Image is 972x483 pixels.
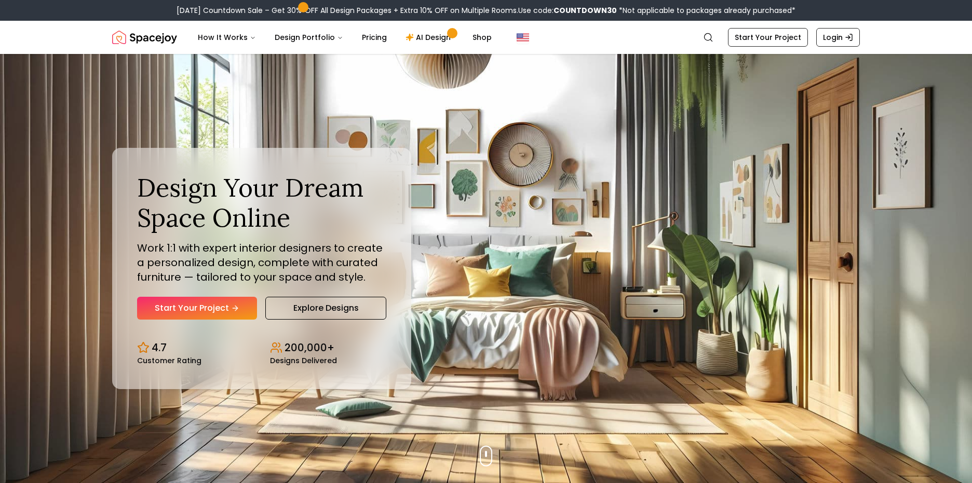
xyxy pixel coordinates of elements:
nav: Global [112,21,860,54]
a: Login [816,28,860,47]
a: Explore Designs [265,297,386,320]
a: Pricing [354,27,395,48]
nav: Main [190,27,500,48]
p: 4.7 [152,340,167,355]
img: Spacejoy Logo [112,27,177,48]
a: Start Your Project [137,297,257,320]
div: Design stats [137,332,386,364]
a: Shop [464,27,500,48]
h1: Design Your Dream Space Online [137,173,386,232]
span: Use code: [518,5,617,16]
b: COUNTDOWN30 [553,5,617,16]
a: AI Design [397,27,462,48]
img: United States [517,31,529,44]
small: Designs Delivered [270,357,337,364]
a: Spacejoy [112,27,177,48]
p: Work 1:1 with expert interior designers to create a personalized design, complete with curated fu... [137,241,386,284]
a: Start Your Project [728,28,808,47]
button: How It Works [190,27,264,48]
p: 200,000+ [285,340,334,355]
span: *Not applicable to packages already purchased* [617,5,795,16]
div: [DATE] Countdown Sale – Get 30% OFF All Design Packages + Extra 10% OFF on Multiple Rooms. [177,5,795,16]
small: Customer Rating [137,357,201,364]
button: Design Portfolio [266,27,352,48]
